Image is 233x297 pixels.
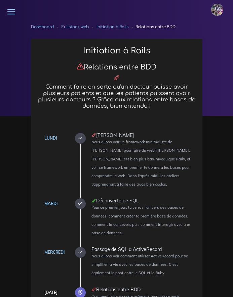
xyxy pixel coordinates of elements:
h2: Initiation à Rails [38,46,195,56]
div: [PERSON_NAME] [91,133,195,138]
a: Mercredi [44,250,65,255]
a: Fullstack web [62,25,89,29]
small: Pour ce premier jour, tu verras l'univers des bases de données, comment créer ta première base de... [91,205,190,235]
div: Passage de SQL à ActiveRecord [91,247,195,252]
li: Relations entre BDD [128,23,175,31]
a: Lundi [44,136,57,141]
div: [DATE] [44,289,57,296]
h5: Comment faire en sorte qu'un docteur puisse avoir plusieurs patients et que les patients puissent... [38,84,195,110]
small: Nous allons voir un framework minimaliste de [PERSON_NAME] pour faire du web : [PERSON_NAME]. [PE... [91,140,190,187]
div: Découverte de SQL [91,198,195,203]
div: Relations entre BDD [91,287,195,292]
a: Mardi [44,201,57,206]
h3: Relations entre BDD [38,63,195,71]
small: Nous allons voir comment utiliser ActiveRecord pour se simplifier la vie avec les bases de donnée... [91,254,188,275]
a: Initiation à Rails [96,25,128,29]
a: Dashboard [31,25,54,29]
img: eg54bupqcshyolnhdacp.jpg [211,4,223,16]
